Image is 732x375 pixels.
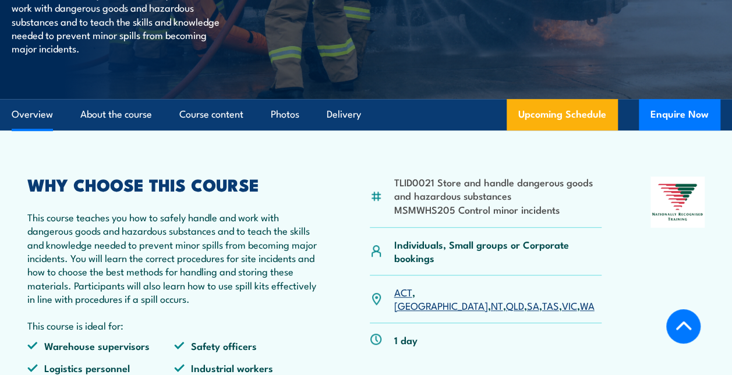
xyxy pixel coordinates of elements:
[490,298,503,312] a: NT
[12,99,53,130] a: Overview
[27,319,321,332] p: This course is ideal for:
[327,99,361,130] a: Delivery
[394,298,487,312] a: [GEOGRAPHIC_DATA]
[639,99,720,130] button: Enquire Now
[526,298,539,312] a: SA
[27,361,174,374] li: Logistics personnel
[505,298,524,312] a: QLD
[561,298,577,312] a: VIC
[27,176,321,192] h2: WHY CHOOSE THIS COURSE
[174,361,321,374] li: Industrial workers
[394,333,417,346] p: 1 day
[542,298,558,312] a: TAS
[27,339,174,352] li: Warehouse supervisors
[174,339,321,352] li: Safety officers
[394,238,601,265] p: Individuals, Small groups or Corporate bookings
[507,99,618,130] a: Upcoming Schedule
[394,203,601,216] li: MSMWHS205 Control minor incidents
[579,298,594,312] a: WA
[271,99,299,130] a: Photos
[80,99,152,130] a: About the course
[394,285,601,313] p: , , , , , , ,
[179,99,243,130] a: Course content
[394,175,601,203] li: TLID0021 Store and handle dangerous goods and hazardous substances
[394,285,412,299] a: ACT
[27,210,321,306] p: This course teaches you how to safely handle and work with dangerous goods and hazardous substanc...
[650,176,705,228] img: Nationally Recognised Training logo.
